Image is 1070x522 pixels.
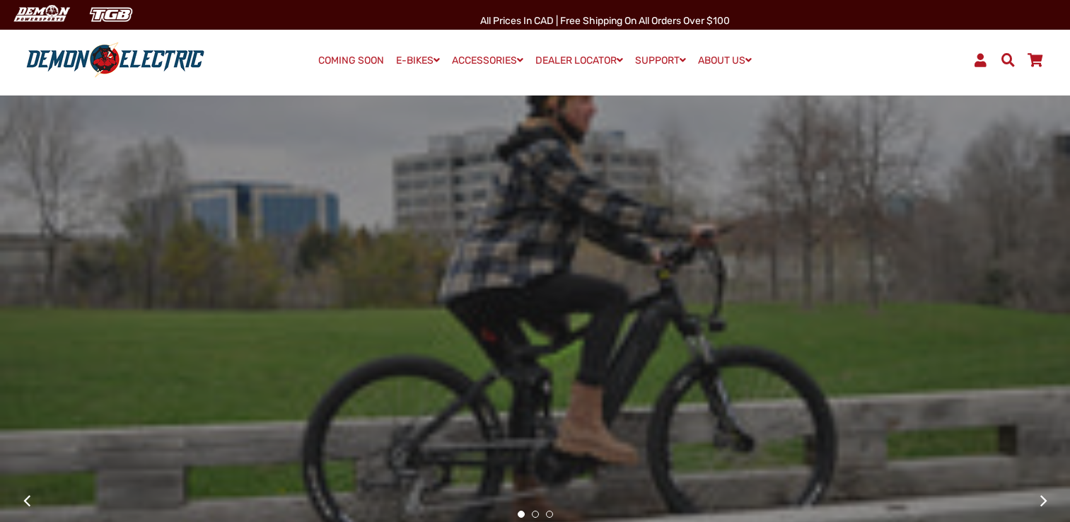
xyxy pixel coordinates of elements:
button: 2 of 3 [532,511,539,518]
button: 3 of 3 [546,511,553,518]
a: ACCESSORIES [447,50,528,71]
a: E-BIKES [391,50,445,71]
span: All Prices in CAD | Free shipping on all orders over $100 [480,15,730,27]
img: Demon Electric logo [21,42,209,79]
img: Demon Electric [7,3,75,26]
a: COMING SOON [313,51,389,71]
a: DEALER LOCATOR [530,50,628,71]
img: TGB Canada [82,3,140,26]
button: 1 of 3 [518,511,525,518]
a: SUPPORT [630,50,691,71]
a: ABOUT US [693,50,757,71]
